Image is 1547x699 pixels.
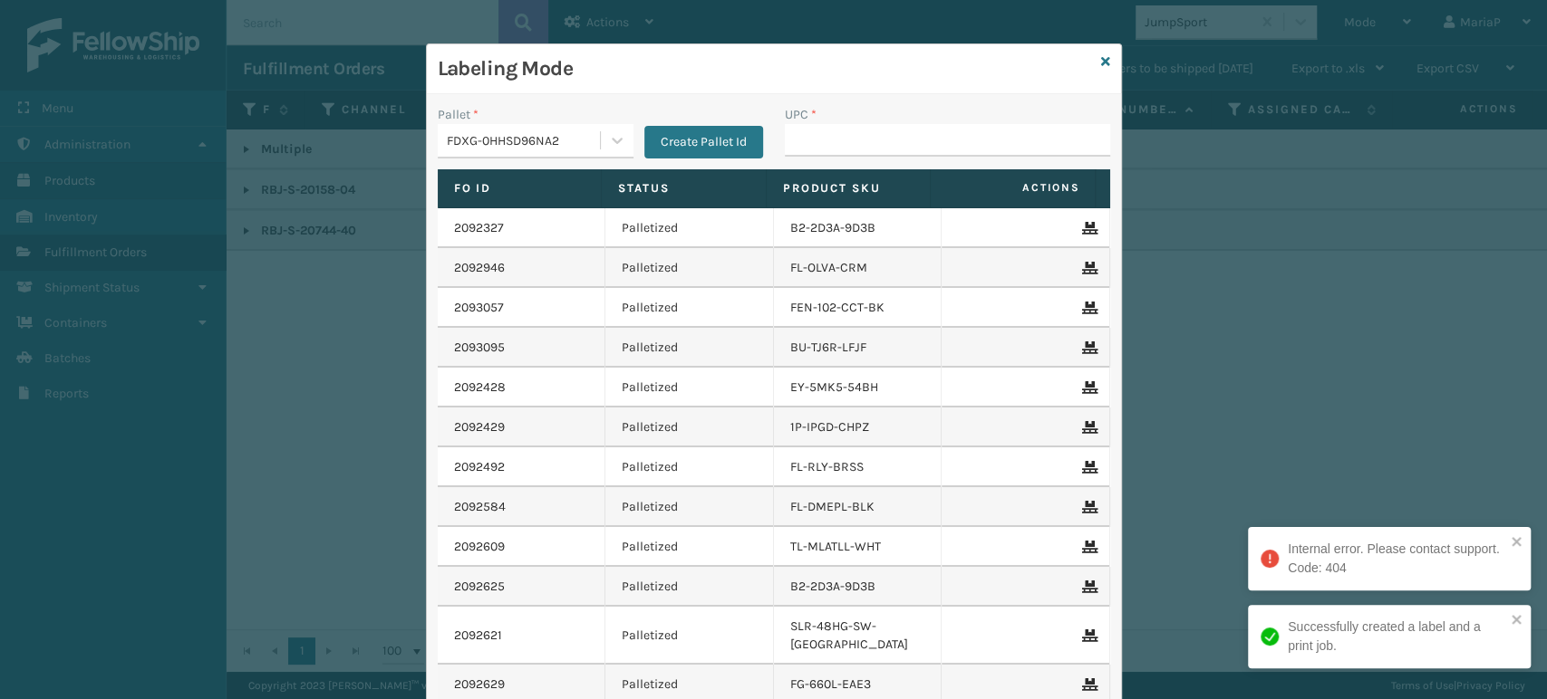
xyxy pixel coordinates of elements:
[454,538,505,556] a: 2092609
[605,607,774,665] td: Palletized
[1082,341,1093,354] i: Remove From Pallet
[644,126,763,158] button: Create Pallet Id
[774,527,943,567] td: TL-MLATLL-WHT
[774,447,943,487] td: FL-RLY-BRSS
[774,208,943,248] td: B2-2D3A-9D3B
[605,567,774,607] td: Palletized
[454,219,504,237] a: 2092327
[1082,222,1093,235] i: Remove From Pallet
[605,407,774,447] td: Palletized
[1082,381,1093,394] i: Remove From Pallet
[454,458,505,476] a: 2092492
[605,288,774,328] td: Palletized
[785,105,817,124] label: UPC
[438,55,1094,82] h3: Labeling Mode
[454,498,506,516] a: 2092584
[1082,302,1093,314] i: Remove From Pallet
[774,487,943,527] td: FL-DMEPL-BLK
[1288,618,1505,656] div: Successfully created a label and a print job.
[605,328,774,368] td: Palletized
[454,259,505,277] a: 2092946
[605,208,774,248] td: Palletized
[1082,678,1093,691] i: Remove From Pallet
[1082,629,1093,642] i: Remove From Pallet
[454,378,506,397] a: 2092428
[1082,262,1093,274] i: Remove From Pallet
[1511,612,1523,629] button: close
[1511,534,1523,551] button: close
[454,299,504,317] a: 2093057
[1082,580,1093,593] i: Remove From Pallet
[774,248,943,288] td: FL-OLVA-CRM
[605,487,774,527] td: Palletized
[438,105,479,124] label: Pallet
[1082,461,1093,474] i: Remove From Pallet
[1082,501,1093,513] i: Remove From Pallet
[774,288,943,328] td: FEN-102-CCT-BK
[454,627,502,645] a: 2092621
[454,578,505,596] a: 2092625
[774,368,943,407] td: EY-5MK5-54BH
[454,675,505,694] a: 2092629
[1082,421,1093,434] i: Remove From Pallet
[454,339,505,357] a: 2093095
[1082,541,1093,553] i: Remove From Pallet
[605,248,774,288] td: Palletized
[454,180,585,196] label: Fo Id
[454,418,505,436] a: 2092429
[774,607,943,665] td: SLR-48HG-SW-[GEOGRAPHIC_DATA]
[774,567,943,607] td: B2-2D3A-9D3B
[605,527,774,567] td: Palletized
[783,180,914,196] label: Product SKU
[605,447,774,487] td: Palletized
[605,368,774,407] td: Palletized
[936,173,1091,203] span: Actions
[774,328,943,368] td: BU-TJ6R-LFJF
[774,407,943,447] td: 1P-IPGD-CHPZ
[618,180,749,196] label: Status
[447,131,602,150] div: FDXG-0HHSD96NA2
[1288,540,1505,578] div: Internal error. Please contact support. Code: 404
